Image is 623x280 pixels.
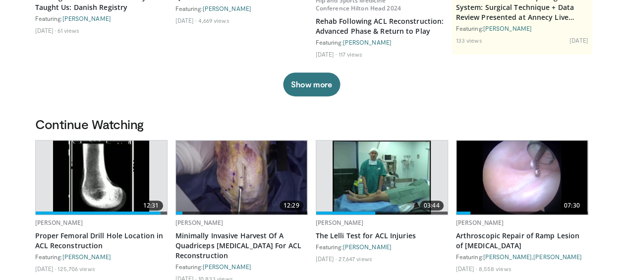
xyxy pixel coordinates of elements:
li: 4,669 views [198,16,229,24]
a: [PERSON_NAME] [62,253,111,260]
li: [DATE] [35,26,57,34]
a: [PERSON_NAME] [533,253,582,260]
a: 03:44 [316,140,448,214]
img: bf2edc73-b2c4-4499-8284-5db8c2718e16.620x360_q85_upscale.jpg [456,140,588,214]
a: [PERSON_NAME] [456,218,504,227]
button: Show more [283,72,340,96]
a: 07:30 [456,140,588,214]
a: [PERSON_NAME] [316,218,364,227]
a: Proper Femoral Drill Hole Location in ACL Reconstruction [35,231,168,251]
a: [PERSON_NAME] [62,15,111,22]
img: Title_01_100001165_3.jpg.620x360_q85_upscale.jpg [53,140,149,214]
h3: Continue Watching [35,116,588,132]
li: [DATE] [316,255,337,263]
span: 12:29 [280,201,303,210]
li: 8,558 views [478,265,511,273]
span: 03:44 [420,201,444,210]
div: Featuring: [316,38,448,46]
a: 12:29 [176,140,307,214]
a: The Lelli Test for ACL Injuries [316,231,448,241]
li: 61 views [57,26,79,34]
div: Featuring: [175,4,308,12]
a: [PERSON_NAME] [483,253,532,260]
a: Minimally Invasive Harvest Of A Quadriceps [MEDICAL_DATA] For ACL Reconstruction [175,231,308,261]
a: [PERSON_NAME] [203,5,251,12]
a: [PERSON_NAME] [343,39,392,46]
span: 12:31 [139,201,163,210]
div: Featuring: , [456,253,588,261]
a: Rehab Following ACL Reconstruction: Advanced Phase & Return to Play [316,16,448,36]
div: Featuring: [35,14,168,22]
a: [PERSON_NAME] [175,218,224,227]
a: [PERSON_NAME] [203,263,251,270]
li: [DATE] [316,50,337,58]
div: Featuring: [35,253,168,261]
span: 07:30 [560,201,584,210]
li: 27,647 views [338,255,372,263]
div: Featuring: [175,263,308,271]
img: YUAndpMCbXk_9hvX4xMDoxOjBvO1TC8Z.620x360_q85_upscale.jpg [333,140,431,214]
li: [DATE] [569,36,588,44]
a: [PERSON_NAME] [35,218,83,227]
div: Featuring: [316,243,448,251]
a: Arthroscopic Repair of Ramp Lesion of [MEDICAL_DATA] [456,231,588,251]
li: [DATE] [35,265,57,273]
div: Featuring: [456,24,588,32]
img: FZUcRHgrY5h1eNdH4xMDoxOjA4MTsiGN.620x360_q85_upscale.jpg [176,140,307,214]
li: 133 views [456,36,482,44]
a: 12:31 [36,140,167,214]
li: [DATE] [175,16,197,24]
li: 117 views [338,50,362,58]
li: [DATE] [456,265,477,273]
li: 125,706 views [57,265,95,273]
a: [PERSON_NAME] [483,25,532,32]
a: [PERSON_NAME] [343,243,392,250]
